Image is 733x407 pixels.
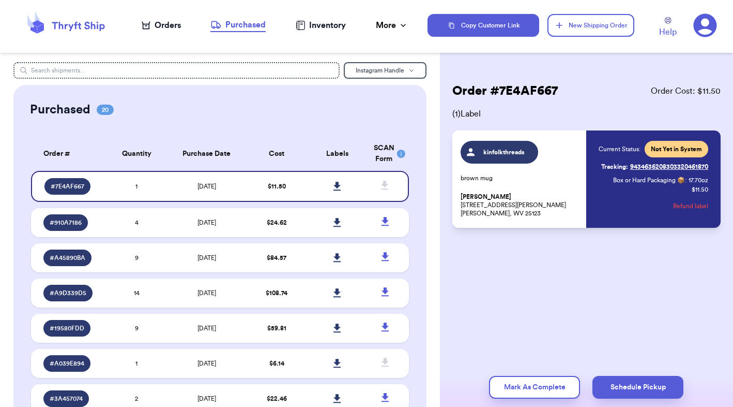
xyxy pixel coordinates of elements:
span: Box or Hard Packaging 📦 [613,177,685,183]
button: Schedule Pickup [592,376,683,399]
h2: Order # 7E4AF667 [452,83,558,99]
span: [DATE] [197,255,216,261]
span: # 7E4AF667 [51,182,84,191]
th: Quantity [106,137,167,171]
span: ( 1 ) Label [452,108,721,120]
span: # A45890BA [50,254,85,262]
th: Cost [247,137,307,171]
input: Search shipments... [13,62,340,79]
span: Help [659,26,677,38]
span: 20 [97,105,114,115]
span: 14 [134,290,140,296]
span: # 3A457074 [50,395,83,403]
span: kinfolkthreads [479,148,528,156]
span: : [685,176,686,184]
span: 4 [135,220,139,226]
h2: Purchased [30,101,90,118]
span: [DATE] [197,183,216,190]
span: # 19580FDD [50,324,84,332]
th: Order # [31,137,106,171]
span: [DATE] [197,220,216,226]
button: Refund label [673,195,708,217]
span: [DATE] [197,290,216,296]
span: # 910A7186 [50,219,82,227]
span: 1 [135,360,138,367]
p: $ 11.50 [692,185,708,194]
span: [PERSON_NAME] [461,193,511,201]
a: Inventory [296,19,346,32]
a: Orders [142,19,181,32]
span: [DATE] [197,396,216,402]
span: 9 [135,255,139,261]
span: [DATE] [197,360,216,367]
span: $ 11.50 [268,183,286,190]
a: Help [659,17,677,38]
span: 9 [135,325,139,331]
div: Purchased [210,19,266,31]
span: # A039E894 [50,359,84,368]
span: Instagram Handle [356,67,404,74]
span: Tracking: [601,163,628,171]
span: $ 108.74 [266,290,287,296]
button: New Shipping Order [547,14,634,37]
a: Tracking:9434636208303320461870 [601,158,708,175]
button: Copy Customer Link [427,14,539,37]
button: Instagram Handle [344,62,426,79]
button: Mark As Complete [489,376,580,399]
span: $ 24.62 [267,220,287,226]
span: $ 6.14 [269,360,284,367]
span: [DATE] [197,325,216,331]
p: [STREET_ADDRESS][PERSON_NAME] [PERSON_NAME], WV 25123 [461,193,581,217]
th: Purchase Date [167,137,247,171]
span: # A9D339D5 [50,289,86,297]
span: Not Yet in System [651,145,702,153]
a: Purchased [210,19,266,32]
span: Current Status: [599,145,640,153]
div: SCAN Form [374,143,397,165]
div: More [376,19,408,32]
span: 17.70 oz [689,176,708,184]
span: 2 [135,396,138,402]
span: $ 84.57 [267,255,286,261]
p: brown mug [461,174,581,182]
th: Labels [307,137,368,171]
span: 1 [135,183,138,190]
span: $ 59.81 [267,325,286,331]
span: Order Cost: $ 11.50 [651,85,721,97]
span: $ 22.46 [267,396,287,402]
